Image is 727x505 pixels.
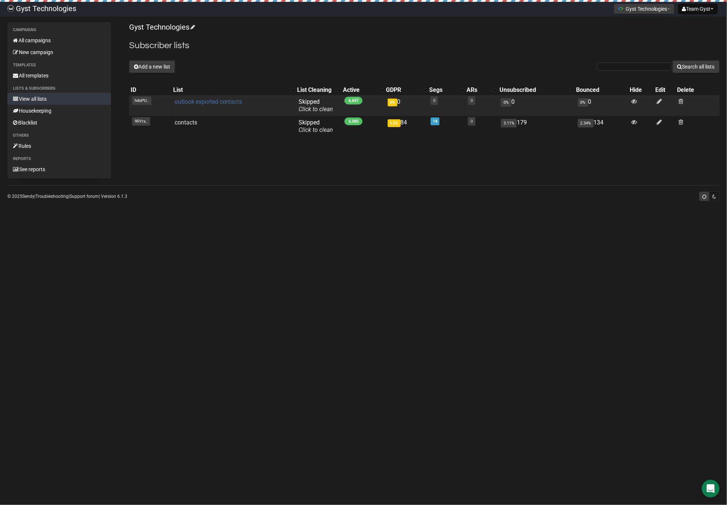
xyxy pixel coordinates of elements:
a: All campaigns [7,34,111,46]
span: 5,585 [344,117,363,125]
a: Housekeeping [7,105,111,117]
span: 0% [578,98,588,107]
button: Gyst Technologies [614,4,674,14]
th: Delete: No sort applied, activate to apply an ascending sort [676,85,720,95]
div: List [173,86,289,94]
a: All templates [7,70,111,82]
span: 0% [388,99,397,106]
td: 0 [498,95,575,116]
td: 0 [575,95,629,116]
td: 84 [385,116,428,137]
button: Team Gyst [678,4,718,14]
p: © 2025 | | | Version 6.1.3 [7,192,127,200]
td: 179 [498,116,575,137]
th: Segs: No sort applied, activate to apply an ascending sort [428,85,465,95]
td: 134 [575,116,629,137]
span: Skipped [299,98,333,113]
h2: Subscriber lists [129,39,720,52]
th: ID: No sort applied, sorting is disabled [129,85,172,95]
button: Add a new list [129,60,175,73]
span: 6,657 [344,97,363,104]
a: Rules [7,140,111,152]
a: See reports [7,163,111,175]
th: ARs: No sort applied, activate to apply an ascending sort [465,85,498,95]
a: Support forum [70,194,99,199]
a: Troubleshooting [36,194,68,199]
a: Click to clean [299,126,333,133]
li: Others [7,131,111,140]
div: Open Intercom Messenger [702,480,720,498]
span: 9RYrx.. [132,117,150,126]
a: contacts [175,119,197,126]
th: List: No sort applied, activate to apply an ascending sort [172,85,296,95]
div: List Cleaning [297,86,334,94]
button: Search all lists [673,60,720,73]
a: View all lists [7,93,111,105]
div: ARs [467,86,491,94]
div: ID [131,86,170,94]
img: 4bbcbfc452d929a90651847d6746e700 [7,5,14,12]
th: Edit: No sort applied, sorting is disabled [654,85,676,95]
a: 0 [433,98,435,103]
a: 14 [433,119,437,124]
a: Click to clean [299,106,333,113]
span: hdoPU.. [132,96,151,105]
span: 0% [501,98,511,107]
a: Gyst Technologies [129,23,194,31]
th: Hide: No sort applied, sorting is disabled [629,85,654,95]
span: Skipped [299,119,333,133]
div: Segs [429,86,458,94]
div: Delete [677,86,712,94]
a: Blacklist [7,117,111,129]
a: New campaign [7,46,111,58]
th: GDPR: No sort applied, activate to apply an ascending sort [385,85,428,95]
span: 3.11% [501,119,517,127]
div: Hide [630,86,653,94]
a: 0 [471,98,473,103]
li: Campaigns [7,26,111,34]
th: Unsubscribed: No sort applied, activate to apply an ascending sort [498,85,575,95]
li: Lists & subscribers [7,84,111,93]
div: Unsubscribed [499,86,567,94]
div: Edit [656,86,674,94]
a: 0 [471,119,473,124]
a: Sendy [22,194,34,199]
span: 2.34% [578,119,594,127]
th: Active: No sort applied, activate to apply an ascending sort [341,85,384,95]
li: Reports [7,155,111,163]
td: 0 [385,95,428,116]
div: GDPR [386,86,420,94]
th: List Cleaning: No sort applied, activate to apply an ascending sort [296,85,341,95]
li: Templates [7,61,111,70]
a: outlook exported contacts [175,98,242,105]
div: Active [343,86,377,94]
div: Bounced [576,86,627,94]
img: 1.png [618,6,624,11]
th: Bounced: No sort applied, sorting is disabled [575,85,629,95]
span: 1.5% [388,119,401,127]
